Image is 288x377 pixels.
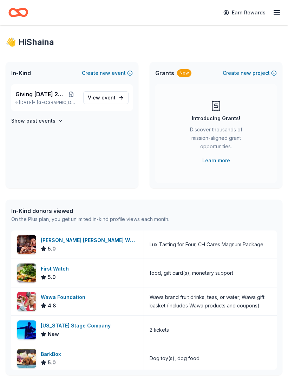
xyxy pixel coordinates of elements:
img: Image for Wawa Foundation [17,292,36,311]
div: food, gift card(s), monetary support [150,269,233,277]
span: View [88,93,116,102]
a: Home [8,4,28,21]
img: Image for Cooper's Hawk Winery and Restaurants [17,235,36,254]
span: Giving [DATE] 2026 [15,90,65,98]
button: Createnewproject [223,69,277,77]
span: [GEOGRAPHIC_DATA], [GEOGRAPHIC_DATA] [37,100,78,105]
span: 4.8 [48,301,56,310]
div: Wawa brand fruit drinks, teas, or water; Wawa gift basket (includes Wawa products and coupons) [150,293,271,310]
a: View event [83,91,129,104]
div: [PERSON_NAME] [PERSON_NAME] Winery and Restaurants [41,236,138,245]
span: 5.0 [48,358,56,367]
span: 5.0 [48,273,56,281]
button: Show past events [11,117,63,125]
div: Wawa Foundation [41,293,88,301]
div: Dog toy(s), dog food [150,354,199,363]
div: 👋 Hi Shaina [6,37,282,48]
a: Learn more [202,156,230,165]
div: First Watch [41,265,72,273]
span: event [102,95,116,100]
div: New [177,69,191,77]
img: Image for BarkBox [17,349,36,368]
span: In-Kind [11,69,31,77]
h4: Show past events [11,117,55,125]
span: new [100,69,110,77]
span: New [48,330,59,338]
div: Lux Tasting for Four, CH Cares Magnum Package [150,240,263,249]
button: Createnewevent [82,69,133,77]
div: Discover thousands of mission-aligned grant opportunities. [183,125,249,154]
div: In-Kind donors viewed [11,207,169,215]
div: Introducing Grants! [192,114,240,123]
div: BarkBox [41,350,64,358]
div: [US_STATE] Stage Company [41,321,113,330]
span: Grants [155,69,174,77]
a: Earn Rewards [219,6,270,19]
span: new [241,69,251,77]
div: On the Plus plan, you get unlimited in-kind profile views each month. [11,215,169,223]
span: 5.0 [48,245,56,253]
img: Image for First Watch [17,264,36,282]
img: Image for Virginia Stage Company [17,320,36,339]
div: 2 tickets [150,326,169,334]
p: [DATE] • [15,100,78,105]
